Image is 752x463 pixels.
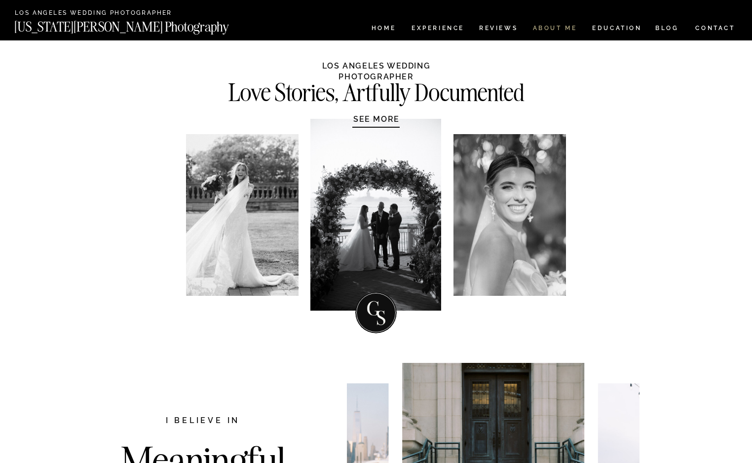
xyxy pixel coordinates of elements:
h2: Love Stories, Artfully Documented [207,81,546,101]
h1: LOS ANGELES WEDDING PHOTOGRAPHER [284,61,469,80]
a: REVIEWS [479,25,516,34]
a: [US_STATE][PERSON_NAME] Photography [14,20,262,29]
a: HOME [370,25,398,34]
a: Experience [412,25,463,34]
a: BLOG [655,25,679,34]
a: EDUCATION [591,25,643,34]
h2: I believe in [113,415,292,428]
a: ABOUT ME [532,25,577,34]
a: Los Angeles Wedding Photographer [15,10,208,17]
a: CONTACT [695,23,736,34]
a: SEE MORE [330,114,423,124]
